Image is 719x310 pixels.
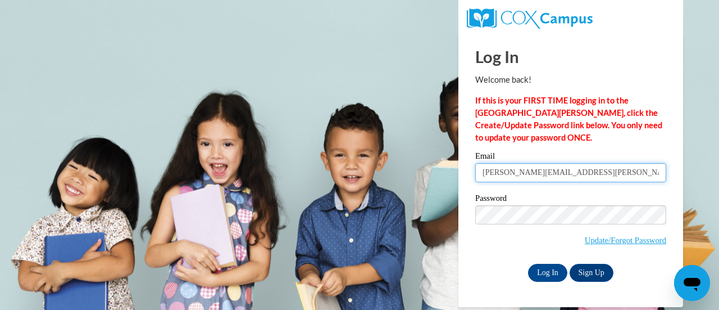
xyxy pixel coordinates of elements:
[585,236,666,245] a: Update/Forgot Password
[475,152,666,163] label: Email
[674,265,710,301] iframe: Button to launch messaging window
[528,264,567,282] input: Log In
[475,74,666,86] p: Welcome back!
[475,96,662,142] strong: If this is your FIRST TIME logging in to the [GEOGRAPHIC_DATA][PERSON_NAME], click the Create/Upd...
[475,194,666,205] label: Password
[467,8,593,29] img: COX Campus
[570,264,613,282] a: Sign Up
[475,45,666,68] h1: Log In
